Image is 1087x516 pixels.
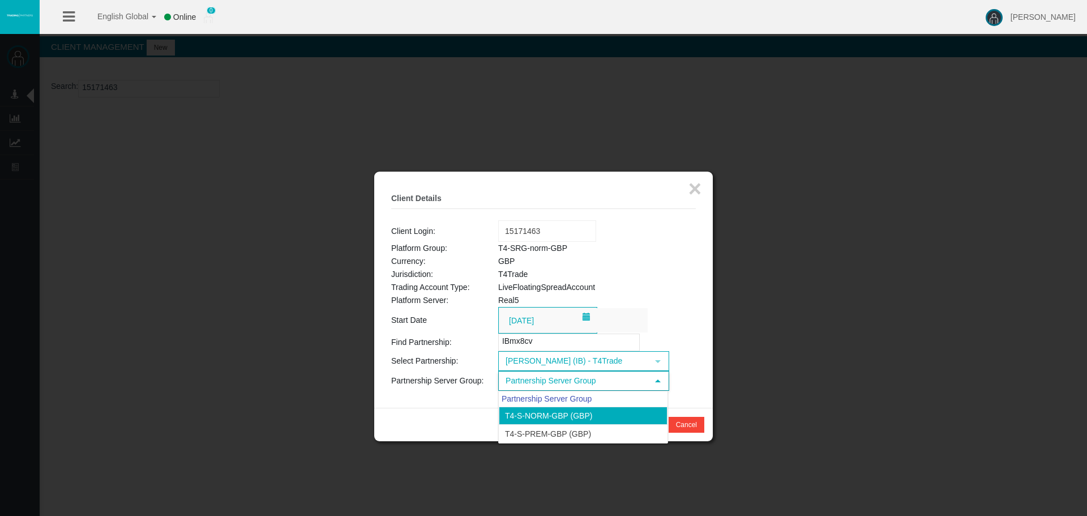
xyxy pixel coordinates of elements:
[1011,12,1076,22] span: [PERSON_NAME]
[499,425,667,443] li: T4-S-Prem-GBP (GBP)
[391,255,498,268] td: Currency:
[391,268,498,281] td: Jurisdiction:
[498,257,515,266] span: GBP
[391,294,498,307] td: Platform Server:
[499,352,648,370] span: [PERSON_NAME] (IB) - T4Trade
[498,244,567,253] span: T4-SRG-norm-GBP
[669,417,704,433] button: Cancel
[391,242,498,255] td: Platform Group:
[653,377,662,386] span: select
[688,177,701,200] button: ×
[498,296,519,305] span: Real5
[204,12,213,23] img: user_small.png
[498,283,595,292] span: LiveFloatingSpreadAccount
[498,270,528,279] span: T4Trade
[391,338,452,347] span: Find Partnership:
[986,9,1003,26] img: user-image
[173,12,196,22] span: Online
[391,281,498,294] td: Trading Account Type:
[391,376,483,385] span: Partnership Server Group:
[499,391,667,407] div: Partnership Server Group
[391,220,498,242] td: Client Login:
[499,407,667,425] li: T4-S-norm-GBP (GBP)
[499,372,648,390] span: Partnership Server Group
[391,194,442,203] b: Client Details
[83,12,148,21] span: English Global
[391,356,458,365] span: Select Partnership:
[6,13,34,18] img: logo.svg
[391,307,498,334] td: Start Date
[207,7,216,14] span: 0
[653,357,662,366] span: select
